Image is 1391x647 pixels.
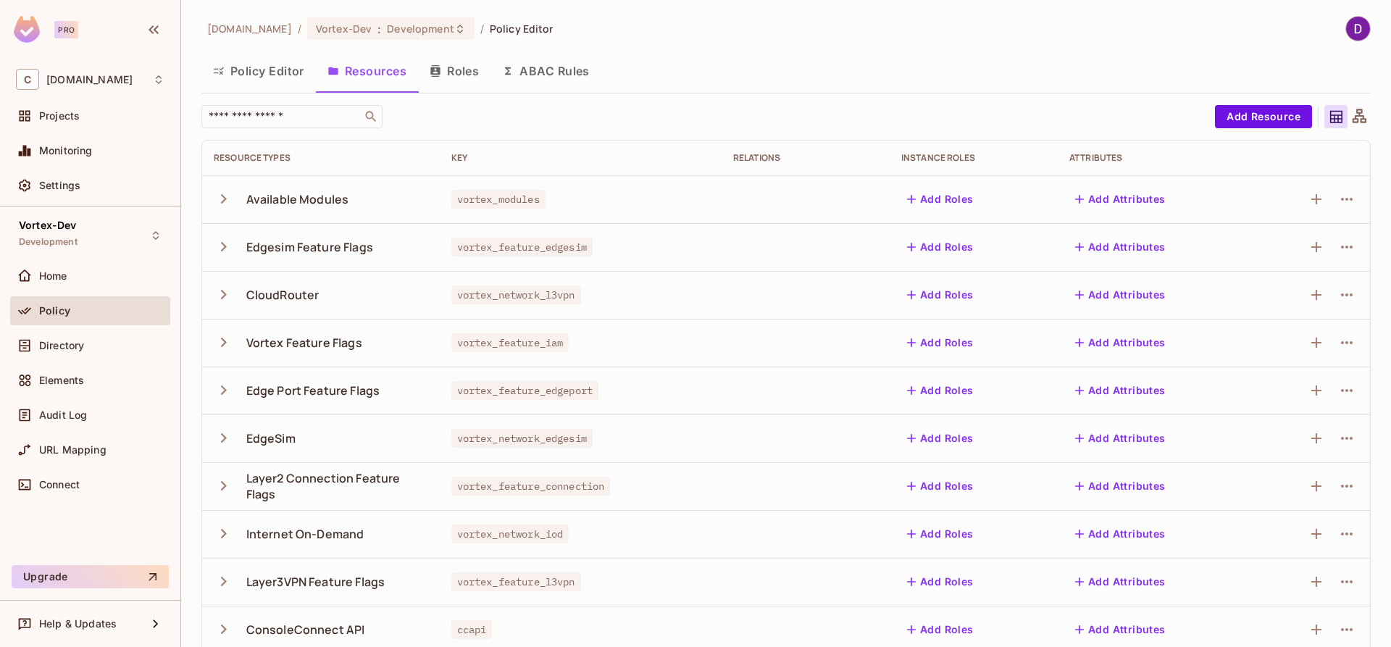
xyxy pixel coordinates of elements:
button: Add Roles [901,379,979,402]
img: SReyMgAAAABJRU5ErkJggg== [14,16,40,43]
span: vortex_network_edgesim [451,429,593,448]
button: Add Roles [901,427,979,450]
div: Available Modules [246,191,349,207]
span: Audit Log [39,409,87,421]
button: Add Attributes [1069,570,1171,593]
div: Layer3VPN Feature Flags [246,574,385,590]
button: Add Attributes [1069,522,1171,546]
button: Add Roles [901,475,979,498]
span: vortex_feature_connection [451,477,611,496]
button: Add Attributes [1069,475,1171,498]
div: Resource Types [214,152,428,164]
button: Upgrade [12,565,169,588]
div: Edgesim Feature Flags [246,239,373,255]
span: vortex_network_iod [451,525,569,543]
span: Development [387,22,454,36]
div: Edge Port Feature Flags [246,383,380,398]
span: Connect [39,479,80,491]
span: vortex_feature_iam [451,333,569,352]
button: Add Roles [901,188,979,211]
li: / [480,22,484,36]
div: Attributes [1069,152,1240,164]
span: Help & Updates [39,618,117,630]
div: Layer2 Connection Feature Flags [246,470,428,502]
span: Monitoring [39,145,93,156]
button: Add Attributes [1069,188,1171,211]
button: Add Resource [1215,105,1312,128]
span: vortex_feature_edgesim [451,238,593,256]
div: Instance roles [901,152,1046,164]
button: Add Attributes [1069,283,1171,306]
li: / [298,22,301,36]
div: ConsoleConnect API [246,622,365,638]
span: C [16,69,39,90]
span: vortex_feature_l3vpn [451,572,581,591]
span: vortex_modules [451,190,546,209]
button: Add Attributes [1069,427,1171,450]
span: vortex_feature_edgeport [451,381,598,400]
button: Add Roles [901,618,979,641]
div: EdgeSim [246,430,296,446]
button: Add Attributes [1069,379,1171,402]
span: Elements [39,375,84,386]
div: Vortex Feature Flags [246,335,362,351]
span: ccapi [451,620,493,639]
div: CloudRouter [246,287,319,303]
span: Directory [39,340,84,351]
div: Pro [54,21,78,38]
span: : [377,23,382,35]
button: Add Attributes [1069,235,1171,259]
button: Add Attributes [1069,618,1171,641]
span: Development [19,236,78,248]
button: ABAC Rules [490,53,601,89]
button: Add Roles [901,283,979,306]
span: Settings [39,180,80,191]
span: Workspace: consoleconnect.com [46,74,133,85]
button: Add Roles [901,235,979,259]
span: URL Mapping [39,444,106,456]
div: Internet On-Demand [246,526,364,542]
span: Home [39,270,67,282]
button: Add Roles [901,331,979,354]
img: Dave Xiong [1346,17,1370,41]
div: Key [451,152,710,164]
div: Relations [733,152,878,164]
span: Projects [39,110,80,122]
span: Vortex-Dev [316,22,372,36]
button: Policy Editor [201,53,316,89]
span: Policy Editor [490,22,554,36]
button: Add Attributes [1069,331,1171,354]
span: Vortex-Dev [19,220,77,231]
button: Resources [316,53,418,89]
span: the active workspace [207,22,292,36]
span: Policy [39,305,70,317]
button: Add Roles [901,570,979,593]
span: vortex_network_l3vpn [451,285,581,304]
button: Add Roles [901,522,979,546]
button: Roles [418,53,490,89]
